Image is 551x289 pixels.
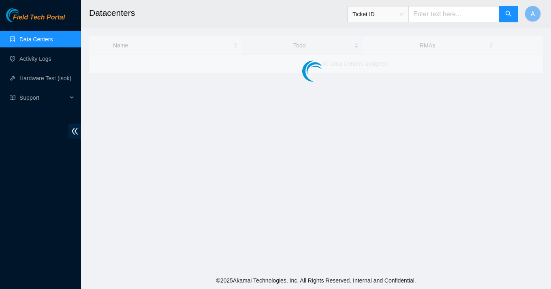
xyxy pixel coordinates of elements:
span: read [10,95,15,101]
a: Activity Logs [19,56,51,62]
button: A [525,6,541,22]
a: Akamai TechnologiesField Tech Portal [6,15,65,25]
span: Field Tech Portal [13,14,65,21]
footer: © 2025 Akamai Technologies, Inc. All Rights Reserved. Internal and Confidential. [81,272,551,289]
a: Data Centers [19,36,53,43]
input: Enter text here... [408,6,499,22]
span: A [531,9,535,19]
span: search [505,11,512,18]
span: Ticket ID [352,8,404,20]
a: Hardware Test (isok) [19,75,71,81]
img: Akamai Technologies [6,8,41,22]
span: Support [19,90,67,106]
button: search [499,6,518,22]
span: double-left [68,124,81,139]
